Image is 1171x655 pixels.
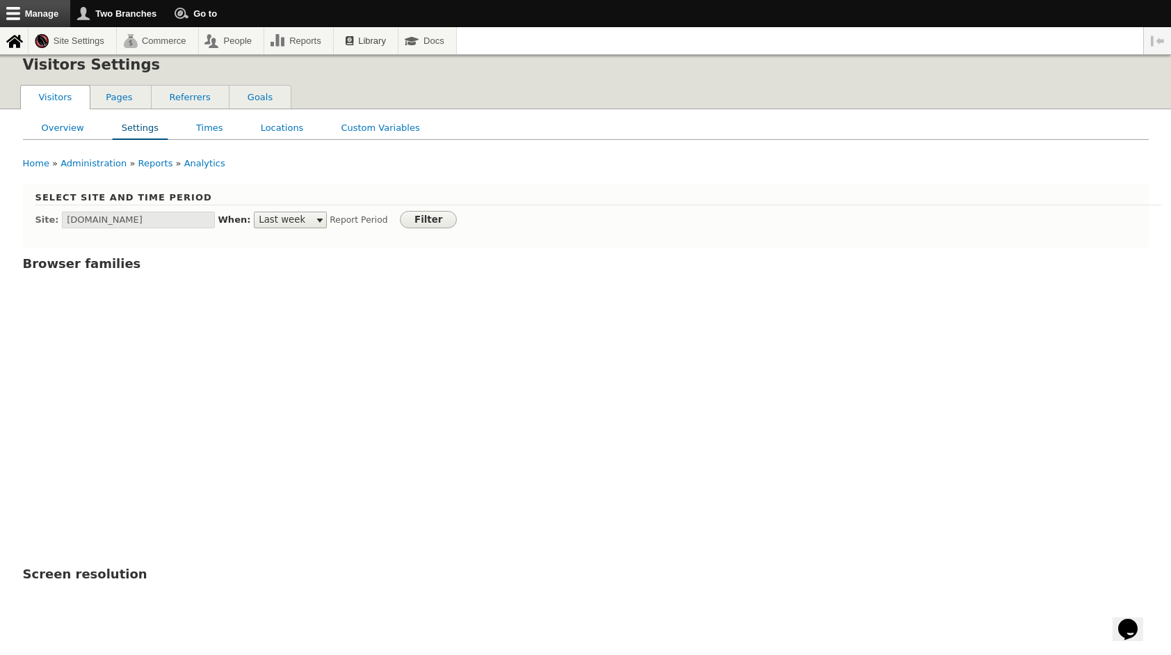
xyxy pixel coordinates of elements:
[33,116,93,139] a: Overview
[21,86,90,109] a: Visitors
[142,36,186,45] span: Commerce
[400,211,457,228] input: Filter
[358,35,386,46] span: Library
[229,86,291,109] a: Goals
[35,192,212,203] span: Select site and time period
[330,213,387,227] div: Report Period
[1144,27,1171,54] button: Vertical orientation
[152,86,229,109] a: Referrers
[6,6,92,61] img: Chat attention grabber
[184,158,225,168] a: Analytics
[187,116,232,139] a: Times
[23,85,1149,109] nav: Tabs
[6,6,81,61] div: CloseChat attention grabber
[264,27,333,54] a: Reports
[113,116,168,139] a: Settings
[252,116,313,139] a: Locations
[88,86,150,109] a: Pages
[117,27,198,54] a: Commerce
[138,158,173,168] a: Reports
[60,158,127,168] a: Administration
[199,27,264,54] a: People
[23,158,49,168] a: Home
[23,51,161,79] h1: Visitors Settings
[398,27,456,54] a: Docs
[23,567,1149,581] h2: Screen resolution
[35,213,59,227] label: Site
[218,213,251,227] label: When
[23,116,1149,140] nav: Tabs
[29,27,116,54] a: Site Settings
[23,257,1149,271] h2: Browser families
[332,116,428,139] a: Custom Variables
